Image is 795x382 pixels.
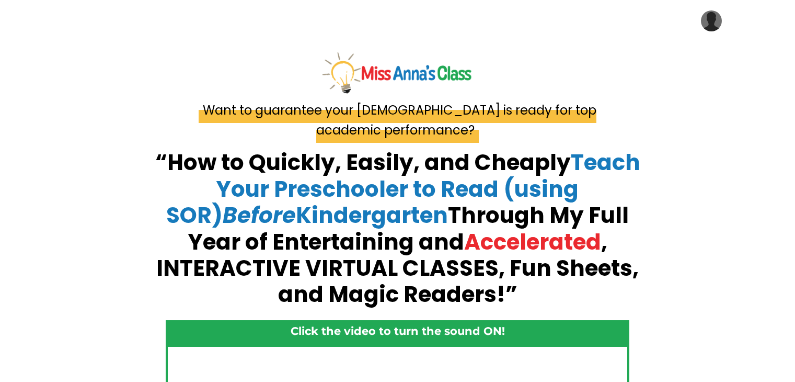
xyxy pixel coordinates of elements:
[464,227,601,257] span: Accelerated
[291,324,505,338] strong: Click the video to turn the sound ON!
[223,200,296,231] em: Before
[701,10,722,31] img: User Avatar
[166,147,640,231] span: Teach Your Preschooler to Read (using SOR) Kindergarten
[155,147,640,310] strong: “How to Quickly, Easily, and Cheaply Through My Full Year of Entertaining and , INTERACTIVE VIRTU...
[199,97,596,143] span: Want to guarantee your [DEMOGRAPHIC_DATA] is ready for top academic performance?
